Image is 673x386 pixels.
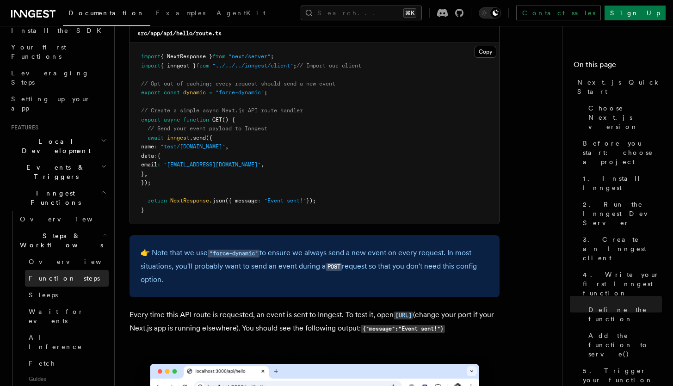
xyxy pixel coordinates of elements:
span: 1. Install Inngest [583,174,662,192]
button: Inngest Functions [7,185,109,211]
span: , [144,171,148,177]
span: Overview [29,258,124,265]
code: POST [326,263,342,271]
span: Leveraging Steps [11,69,89,86]
span: 3. Create an Inngest client [583,235,662,263]
button: Local Development [7,133,109,159]
span: : [154,143,157,150]
span: Setting up your app [11,95,91,112]
span: : [258,197,261,204]
span: import [141,53,161,60]
span: AgentKit [216,9,265,17]
p: Every time this API route is requested, an event is sent to Inngest. To test it, open (change you... [130,308,500,335]
span: async [164,116,180,123]
span: ({ [206,135,212,141]
span: inngest [167,135,190,141]
span: // Opt out of caching; every request should send a new event [141,80,335,87]
span: dynamic [183,89,206,96]
span: Examples [156,9,205,17]
a: Choose Next.js version [585,100,662,135]
a: Overview [16,211,109,227]
a: Add the function to serve() [585,327,662,362]
span: import [141,62,161,69]
h4: On this page [574,59,662,74]
a: AI Inference [25,329,109,355]
a: Define the function [585,301,662,327]
a: Install the SDK [7,22,109,39]
span: Fetch [29,360,56,367]
a: Contact sales [516,6,601,20]
a: Fetch [25,355,109,372]
span: data [141,153,154,159]
span: = [209,89,212,96]
a: Leveraging Steps [7,65,109,91]
span: () { [222,116,235,123]
code: src/app/api/hello/route.ts [137,30,222,37]
span: Documentation [68,9,145,17]
span: return [148,197,167,204]
span: 2. Run the Inngest Dev Server [583,200,662,227]
span: { NextResponse } [161,53,212,60]
span: await [148,135,164,141]
a: 2. Run the Inngest Dev Server [579,196,662,231]
a: AgentKit [211,3,271,25]
span: Local Development [7,137,101,155]
a: Before you start: choose a project [579,135,662,170]
span: Install the SDK [11,27,107,34]
a: Examples [150,3,211,25]
span: // Import our client [296,62,361,69]
span: Features [7,124,38,131]
span: .json [209,197,225,204]
a: Next.js Quick Start [574,74,662,100]
code: {"message":"Event sent!"} [361,325,445,333]
span: "Event sent!" [264,197,306,204]
span: Wait for events [29,308,84,325]
span: "force-dynamic" [216,89,264,96]
span: .send [190,135,206,141]
span: { inngest } [161,62,196,69]
span: 4. Write your first Inngest function [583,270,662,298]
span: "next/server" [228,53,271,60]
span: AI Inference [29,334,82,350]
span: ; [264,89,267,96]
span: , [261,161,264,168]
span: email [141,161,157,168]
span: const [164,89,180,96]
button: Copy [475,46,496,58]
span: }); [141,179,151,186]
span: Sleeps [29,291,58,299]
a: Documentation [63,3,150,26]
a: Overview [25,253,109,270]
button: Steps & Workflows [16,227,109,253]
span: }); [306,197,316,204]
span: Choose Next.js version [588,104,662,131]
a: Sign Up [605,6,666,20]
span: ; [293,62,296,69]
button: Events & Triggers [7,159,109,185]
span: : [157,161,161,168]
a: 3. Create an Inngest client [579,231,662,266]
code: "force-dynamic" [208,250,259,257]
span: from [212,53,225,60]
span: Overview [20,215,115,223]
button: Toggle dark mode [479,7,501,18]
span: "[EMAIL_ADDRESS][DOMAIN_NAME]" [164,161,261,168]
span: Steps & Workflows [16,231,103,250]
span: "test/[DOMAIN_NAME]" [161,143,225,150]
span: NextResponse [170,197,209,204]
span: "../../../inngest/client" [212,62,293,69]
span: { [157,153,161,159]
span: Next.js Quick Start [577,78,662,96]
span: ; [271,53,274,60]
span: GET [212,116,222,123]
code: [URL] [394,312,413,319]
span: Function steps [29,275,100,282]
a: Sleeps [25,287,109,303]
span: Before you start: choose a project [583,139,662,166]
span: name [141,143,154,150]
a: Wait for events [25,303,109,329]
a: 4. Write your first Inngest function [579,266,662,301]
kbd: ⌘K [403,8,416,18]
span: // Send your event payload to Inngest [148,125,267,132]
span: ({ message [225,197,258,204]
